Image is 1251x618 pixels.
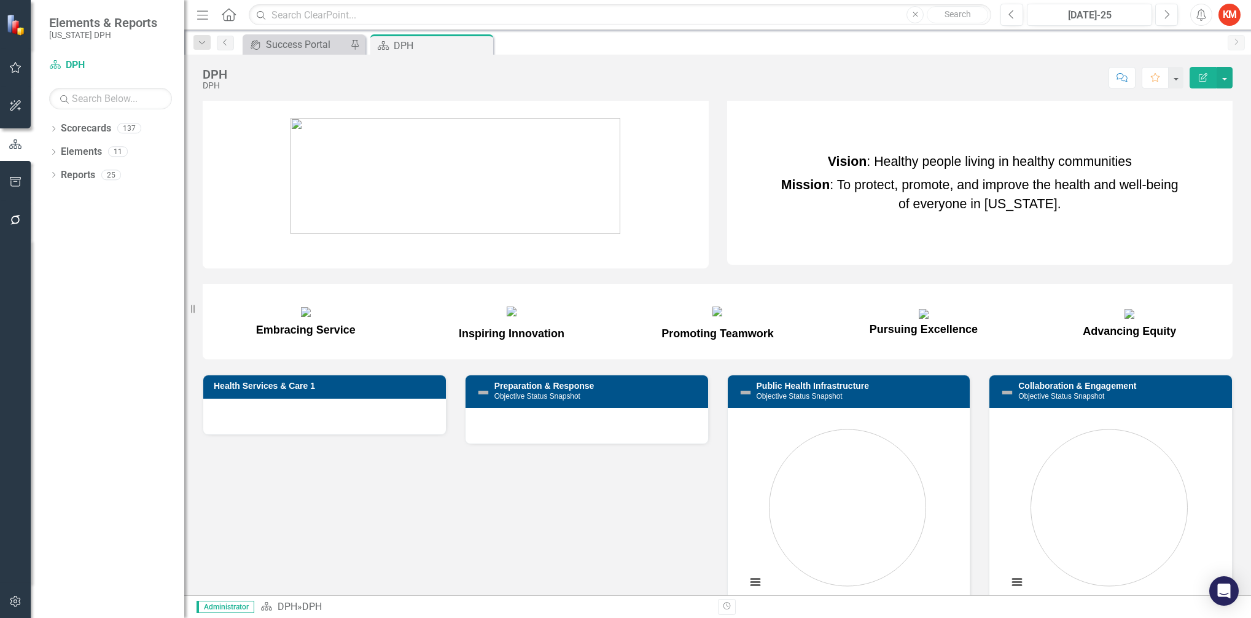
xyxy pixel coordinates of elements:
span: Administrator [197,601,254,613]
img: mceclip13.png [1124,309,1134,319]
svg: Interactive chart [740,417,955,601]
span: Search [945,9,971,19]
div: Chart. Highcharts interactive chart. [740,417,958,601]
span: Pursuing Excellence [870,307,978,335]
img: ClearPoint Strategy [6,14,28,35]
a: Reports [61,168,95,182]
svg: Interactive chart [1002,417,1217,601]
img: mceclip11.png [712,307,722,316]
button: KM [1218,4,1241,26]
input: Search Below... [49,88,172,109]
span: Elements & Reports [49,15,157,30]
a: DPH [49,58,172,72]
span: : To protect, promote, and improve the health and well-being of everyone in [US_STATE]. [781,178,1179,211]
div: DPH [394,38,490,53]
img: mceclip10.png [507,307,516,316]
img: Not Defined [738,385,753,400]
span: : Healthy people living in healthy communities [828,154,1132,169]
div: 137 [117,123,141,134]
img: mceclip12.png [919,309,929,319]
div: [DATE]-25 [1031,8,1148,23]
div: 11 [108,147,128,157]
button: View chart menu, Chart [1008,573,1025,590]
div: DPH [302,601,322,612]
img: mceclip9.png [301,307,311,317]
small: Objective Status Snapshot [1018,392,1104,401]
a: Success Portal [246,37,347,52]
div: DPH [203,68,227,81]
div: » [260,600,709,614]
a: Elements [61,145,102,159]
small: Objective Status Snapshot [757,392,843,401]
button: View chart menu, Chart [746,573,763,590]
a: DPH [278,601,297,612]
div: Success Portal [266,37,347,52]
a: Collaboration & Engagement [1018,381,1136,391]
h3: Health Services & Care 1 [214,381,440,391]
button: [DATE]-25 [1027,4,1152,26]
div: 25 [101,170,121,180]
span: Advancing Equity [1083,307,1176,337]
div: DPH [203,81,227,90]
input: Search ClearPoint... [249,4,991,26]
div: Open Intercom Messenger [1209,576,1239,606]
img: Not Defined [476,385,491,400]
strong: Vision [828,154,867,169]
a: Preparation & Response [494,381,594,391]
div: Chart. Highcharts interactive chart. [1002,417,1220,601]
a: Public Health Infrastructure [757,381,870,391]
small: Objective Status Snapshot [494,392,580,401]
small: [US_STATE] DPH [49,30,157,40]
a: Scorecards [61,122,111,136]
img: Not Defined [1000,385,1015,400]
strong: Mission [781,178,830,192]
span: Embracing Service [256,324,356,336]
button: Search [927,6,988,23]
span: Inspiring Innovation [459,327,564,340]
span: Promoting Teamwork [661,327,774,340]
